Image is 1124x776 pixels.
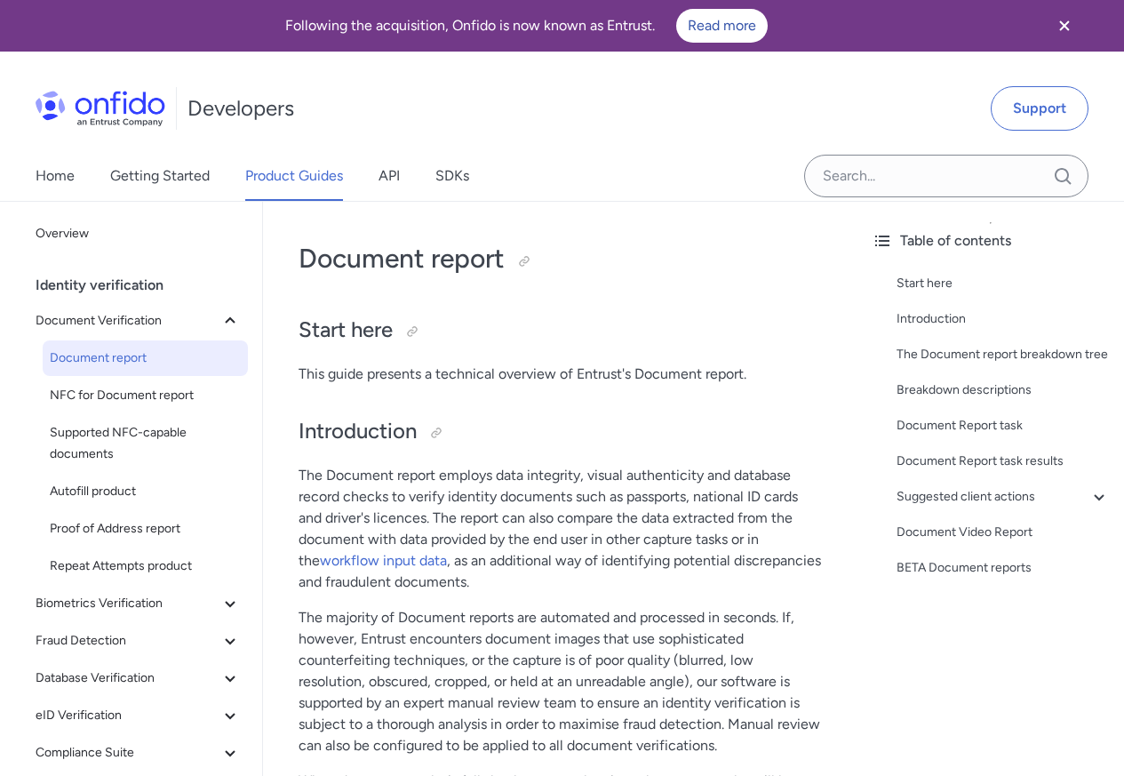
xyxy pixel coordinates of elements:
[897,344,1110,365] a: The Document report breakdown tree
[50,422,241,465] span: Supported NFC-capable documents
[36,223,241,244] span: Overview
[110,151,210,201] a: Getting Started
[43,378,248,413] a: NFC for Document report
[43,511,248,547] a: Proof of Address report
[897,273,1110,294] a: Start here
[299,316,822,346] h2: Start here
[1032,4,1097,48] button: Close banner
[43,340,248,376] a: Document report
[299,607,822,756] p: The majority of Document reports are automated and processed in seconds. If, however, Entrust enc...
[28,216,248,252] a: Overview
[43,474,248,509] a: Autofill product
[245,151,343,201] a: Product Guides
[50,556,241,577] span: Repeat Attempts product
[187,94,294,123] h1: Developers
[36,310,219,332] span: Document Verification
[897,557,1110,579] a: BETA Document reports
[36,668,219,689] span: Database Verification
[36,593,219,614] span: Biometrics Verification
[50,385,241,406] span: NFC for Document report
[50,348,241,369] span: Document report
[28,303,248,339] button: Document Verification
[897,522,1110,543] a: Document Video Report
[36,742,219,764] span: Compliance Suite
[28,586,248,621] button: Biometrics Verification
[43,415,248,472] a: Supported NFC-capable documents
[28,698,248,733] button: eID Verification
[50,481,241,502] span: Autofill product
[21,9,1032,43] div: Following the acquisition, Onfido is now known as Entrust.
[299,417,822,447] h2: Introduction
[50,518,241,540] span: Proof of Address report
[379,151,400,201] a: API
[676,9,768,43] a: Read more
[804,155,1088,197] input: Onfido search input field
[36,151,75,201] a: Home
[897,486,1110,508] a: Suggested client actions
[36,91,165,126] img: Onfido Logo
[299,465,822,593] p: The Document report employs data integrity, visual authenticity and database record checks to ver...
[435,151,469,201] a: SDKs
[36,268,255,303] div: Identity verification
[36,705,219,726] span: eID Verification
[897,380,1110,401] a: Breakdown descriptions
[897,451,1110,472] a: Document Report task results
[1054,15,1075,36] svg: Close banner
[28,660,248,696] button: Database Verification
[43,548,248,584] a: Repeat Attempts product
[28,623,248,659] button: Fraud Detection
[897,415,1110,436] a: Document Report task
[991,86,1088,131] a: Support
[36,630,219,652] span: Fraud Detection
[897,308,1110,330] a: Introduction
[299,364,822,385] p: This guide presents a technical overview of Entrust's Document report.
[28,735,248,771] button: Compliance Suite
[872,230,1110,252] div: Table of contents
[320,552,447,569] a: workflow input data
[299,241,822,276] h1: Document report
